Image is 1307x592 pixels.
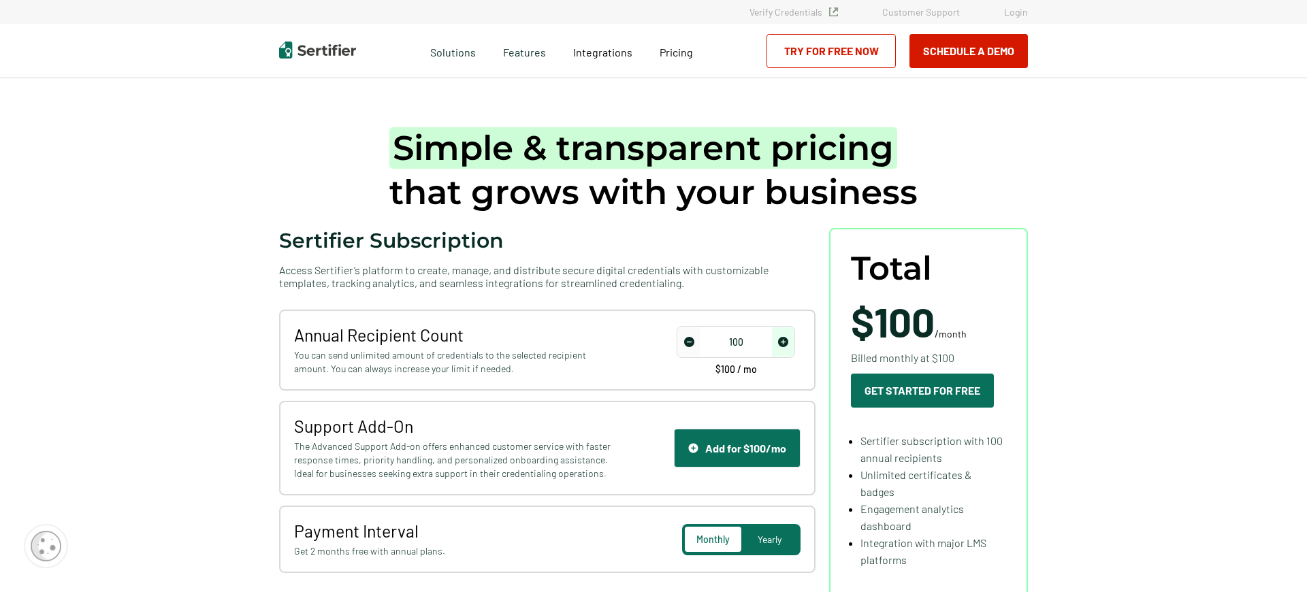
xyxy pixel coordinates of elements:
[279,42,356,59] img: Sertifier | Digital Credentialing Platform
[1004,6,1028,18] a: Login
[660,46,693,59] span: Pricing
[279,263,816,289] span: Access Sertifier’s platform to create, manage, and distribute secure digital credentials with cus...
[882,6,960,18] a: Customer Support
[860,502,964,532] span: Engagement analytics dashboard
[860,536,986,566] span: Integration with major LMS platforms
[294,325,615,345] span: Annual Recipient Count
[294,416,615,436] span: Support Add-On
[279,228,504,253] span: Sertifier Subscription
[829,7,838,16] img: Verified
[939,328,967,340] span: month
[678,327,700,357] span: decrease number
[696,533,730,545] span: Monthly
[503,42,546,59] span: Features
[294,440,615,480] span: The Advanced Support Add-on offers enhanced customer service with faster response times, priority...
[778,337,788,347] img: Increase Icon
[772,327,794,357] span: increase number
[851,349,954,366] span: Billed monthly at $100
[294,521,615,541] span: Payment Interval
[715,365,757,374] span: $100 / mo
[430,42,476,59] span: Solutions
[688,442,786,455] div: Add for $100/mo
[389,126,918,214] h1: that grows with your business
[749,6,838,18] a: Verify Credentials
[660,42,693,59] a: Pricing
[573,42,632,59] a: Integrations
[31,531,61,561] img: Cookie Popup Icon
[294,544,615,558] span: Get 2 months free with annual plans.
[674,429,801,467] button: Support IconAdd for $100/mo
[573,46,632,59] span: Integrations
[851,301,967,342] span: /
[851,374,994,408] button: Get Started For Free
[684,337,694,347] img: Decrease Icon
[767,34,896,68] a: Try for Free Now
[860,468,971,498] span: Unlimited certificates & badges
[1239,527,1307,592] iframe: Chat Widget
[909,34,1028,68] button: Schedule a Demo
[758,533,781,545] span: Yearly
[688,443,698,453] img: Support Icon
[851,297,935,346] span: $100
[860,434,1003,464] span: Sertifier subscription with 100 annual recipients
[294,348,615,376] span: You can send unlimited amount of credentials to the selected recipient amount. You can always inc...
[851,250,932,287] span: Total
[389,127,897,169] span: Simple & transparent pricing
